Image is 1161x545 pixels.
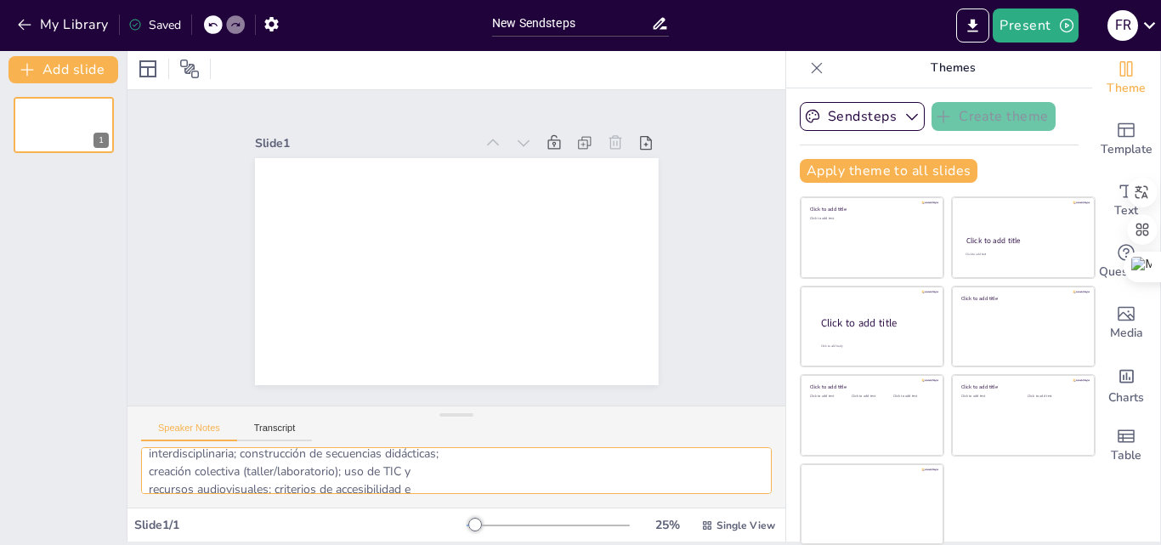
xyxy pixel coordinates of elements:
[1092,231,1160,292] div: Get real-time input from your audience
[14,97,114,153] div: 1
[932,102,1056,131] button: Create theme
[128,17,181,33] div: Saved
[1107,79,1146,98] span: Theme
[830,48,1075,88] p: Themes
[1092,292,1160,354] div: Add images, graphics, shapes or video
[810,383,932,390] div: Click to add title
[1092,109,1160,170] div: Add ready made slides
[810,217,932,221] div: Click to add text
[1107,10,1138,41] div: F R
[647,517,688,533] div: 25 %
[1092,415,1160,476] div: Add a table
[179,59,200,79] span: Position
[1092,354,1160,415] div: Add charts and graphs
[1101,140,1153,159] span: Template
[13,11,116,38] button: My Library
[810,395,848,399] div: Click to add text
[1110,324,1143,343] span: Media
[1092,48,1160,109] div: Change the overall theme
[810,206,932,213] div: Click to add title
[821,344,928,349] div: Click to add body
[1114,202,1138,220] span: Text
[237,423,313,441] button: Transcript
[93,133,109,148] div: 1
[956,9,989,43] button: Export to PowerPoint
[492,11,651,36] input: Insert title
[893,395,932,399] div: Click to add text
[852,395,890,399] div: Click to add text
[800,159,977,183] button: Apply theme to all slides
[1107,9,1138,43] button: F R
[1092,170,1160,231] div: Add text boxes
[1111,446,1141,465] span: Table
[141,423,237,441] button: Speaker Notes
[716,519,775,532] span: Single View
[463,18,567,225] div: Slide 1
[993,9,1078,43] button: Present
[821,316,930,331] div: Click to add title
[961,395,1015,399] div: Click to add text
[800,102,925,131] button: Sendsteps
[961,383,1083,390] div: Click to add title
[966,236,1079,246] div: Click to add title
[134,55,161,82] div: Layout
[134,517,467,533] div: Slide 1 / 1
[1028,395,1081,399] div: Click to add text
[961,294,1083,301] div: Click to add title
[8,56,118,83] button: Add slide
[1108,389,1144,407] span: Charts
[966,253,1079,257] div: Click to add text
[1099,263,1154,281] span: Questions
[141,447,772,494] textarea: Integración de Medios Expresivos II Estrategias metodológicas para la integración interdisciplina...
